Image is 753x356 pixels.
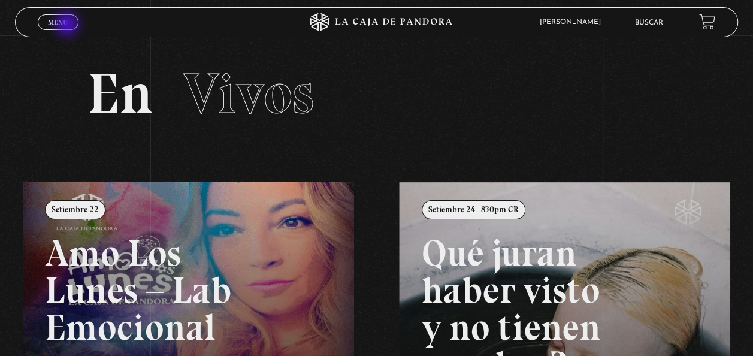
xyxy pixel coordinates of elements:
[44,29,72,37] span: Cerrar
[635,19,663,26] a: Buscar
[87,65,666,122] h2: En
[699,14,715,30] a: View your shopping cart
[183,59,314,128] span: Vivos
[48,19,68,26] span: Menu
[533,19,612,26] span: [PERSON_NAME]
